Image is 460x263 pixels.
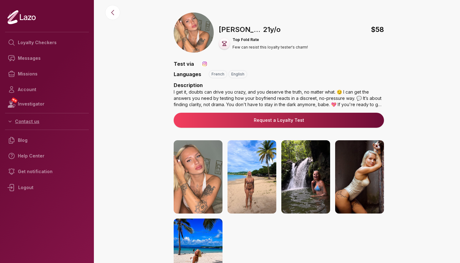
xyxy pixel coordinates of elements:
p: Top Fold Rate [233,37,308,42]
a: Messages [5,50,89,66]
a: Account [5,82,89,97]
a: Request a Loyalty Test [179,117,379,123]
span: $ 58 [371,24,384,35]
a: Help Center [5,148,89,164]
a: Missions [5,66,89,82]
span: english [231,72,244,77]
p: Languages [174,70,201,78]
a: Get notification [5,164,89,179]
div: I get it, doubts can drive you crazy, and you deserve the truth, no matter what. 😏 I can get the ... [174,89,384,108]
p: [PERSON_NAME] , [219,24,261,35]
span: Description [174,82,203,88]
a: Blog [5,132,89,148]
button: Request a Loyalty Test [174,113,384,128]
span: NEW [11,97,18,103]
img: photo [227,140,276,214]
img: profile image [174,13,214,53]
a: NEWInvestigator [5,97,89,111]
span: french [212,72,224,77]
img: photo [281,140,330,214]
p: Test via [174,60,194,68]
p: Few can resist this loyalty tester's charm! [233,45,308,50]
img: photo [335,140,384,214]
div: Logout [5,179,89,196]
p: 21 y/o [263,24,281,35]
a: Loyalty Checkers [5,35,89,50]
img: instagram [202,61,208,67]
button: Contact us [5,116,89,127]
img: photo [174,140,222,214]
